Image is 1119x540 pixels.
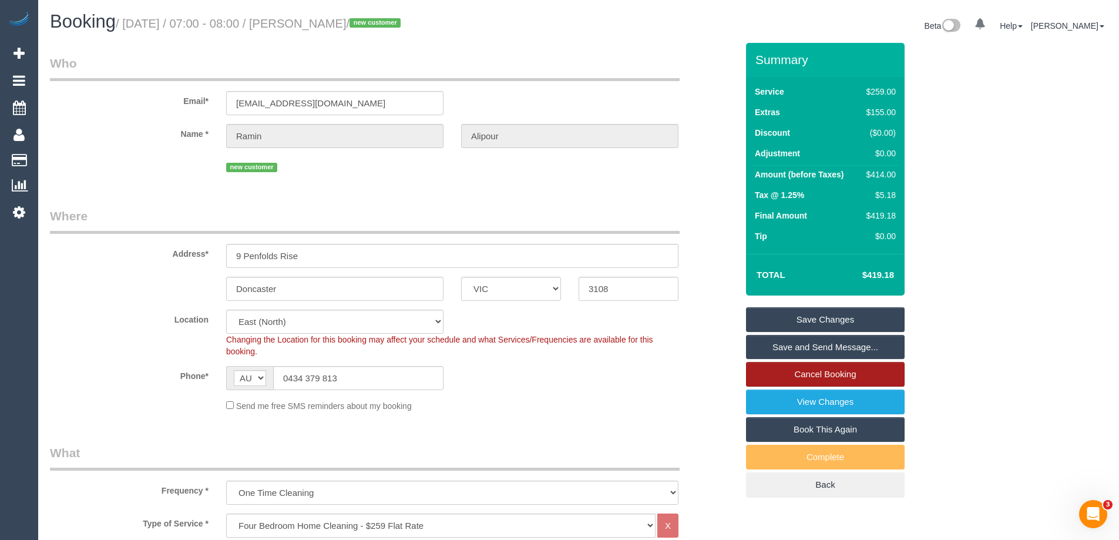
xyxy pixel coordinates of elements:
[862,106,896,118] div: $155.00
[746,390,905,414] a: View Changes
[226,277,443,301] input: Suburb*
[746,307,905,332] a: Save Changes
[50,55,680,81] legend: Who
[226,163,277,172] span: new customer
[461,124,678,148] input: Last Name*
[862,210,896,222] div: $419.18
[755,189,804,201] label: Tax @ 1.25%
[862,230,896,242] div: $0.00
[347,17,405,30] span: /
[350,18,401,28] span: new customer
[7,12,31,28] img: Automaid Logo
[236,401,412,411] span: Send me free SMS reminders about my booking
[41,124,217,140] label: Name *
[941,19,960,34] img: New interface
[755,86,784,98] label: Service
[226,124,443,148] input: First Name*
[50,207,680,234] legend: Where
[226,335,653,356] span: Changing the Location for this booking may affect your schedule and what Services/Frequencies are...
[862,169,896,180] div: $414.00
[862,127,896,139] div: ($0.00)
[925,21,961,31] a: Beta
[1000,21,1023,31] a: Help
[41,91,217,107] label: Email*
[226,91,443,115] input: Email*
[862,189,896,201] div: $5.18
[50,11,116,32] span: Booking
[41,244,217,260] label: Address*
[1031,21,1104,31] a: [PERSON_NAME]
[41,481,217,497] label: Frequency *
[827,270,894,280] h4: $419.18
[746,362,905,387] a: Cancel Booking
[862,147,896,159] div: $0.00
[116,17,404,30] small: / [DATE] / 07:00 - 08:00 / [PERSON_NAME]
[746,472,905,497] a: Back
[41,514,217,529] label: Type of Service *
[755,53,899,66] h3: Summary
[50,444,680,471] legend: What
[746,335,905,360] a: Save and Send Message...
[755,127,790,139] label: Discount
[1079,500,1107,528] iframe: Intercom live chat
[755,147,800,159] label: Adjustment
[1103,500,1113,509] span: 3
[579,277,678,301] input: Post Code*
[862,86,896,98] div: $259.00
[273,366,443,390] input: Phone*
[41,310,217,326] label: Location
[755,169,844,180] label: Amount (before Taxes)
[755,106,780,118] label: Extras
[755,210,807,222] label: Final Amount
[746,417,905,442] a: Book This Again
[757,270,785,280] strong: Total
[41,366,217,382] label: Phone*
[755,230,767,242] label: Tip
